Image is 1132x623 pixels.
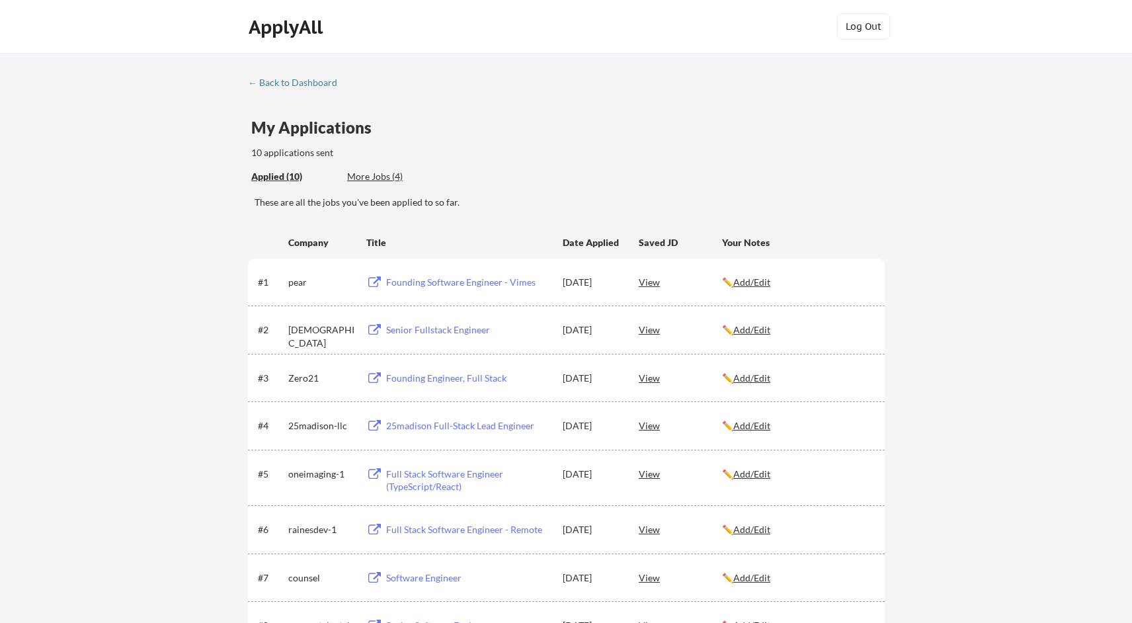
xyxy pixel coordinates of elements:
div: ✏️ [722,276,873,289]
div: [DATE] [563,419,621,433]
div: [DATE] [563,276,621,289]
div: Full Stack Software Engineer (TypeScript/React) [386,468,550,493]
div: Full Stack Software Engineer - Remote [386,523,550,536]
div: 10 applications sent [251,146,507,159]
div: Software Engineer [386,571,550,585]
u: Add/Edit [733,468,770,479]
div: Company [288,236,354,249]
u: Add/Edit [733,572,770,583]
div: Zero21 [288,372,354,385]
div: View [639,565,722,589]
div: Date Applied [563,236,621,249]
a: ← Back to Dashboard [248,77,347,91]
div: Saved JD [639,230,722,254]
div: #4 [258,419,284,433]
div: [DATE] [563,372,621,385]
div: View [639,317,722,341]
u: Add/Edit [733,524,770,535]
div: [DATE] [563,571,621,585]
div: View [639,270,722,294]
div: ✏️ [722,323,873,337]
u: Add/Edit [733,372,770,384]
div: ApplyAll [249,16,327,38]
div: View [639,517,722,541]
div: [DATE] [563,323,621,337]
div: Applied (10) [251,170,337,183]
div: Senior Fullstack Engineer [386,323,550,337]
div: #5 [258,468,284,481]
div: #2 [258,323,284,337]
u: Add/Edit [733,420,770,431]
u: Add/Edit [733,276,770,288]
div: #6 [258,523,284,536]
div: View [639,413,722,437]
div: Founding Software Engineer - Vimes [386,276,550,289]
div: ← Back to Dashboard [248,78,347,87]
div: More Jobs (4) [347,170,444,183]
div: ✏️ [722,523,873,536]
div: Your Notes [722,236,873,249]
div: ✏️ [722,419,873,433]
div: These are all the jobs you've been applied to so far. [255,196,885,209]
div: These are all the jobs you've been applied to so far. [251,170,337,184]
div: counsel [288,571,354,585]
div: oneimaging-1 [288,468,354,481]
div: View [639,366,722,390]
div: 25madison Full-Stack Lead Engineer [386,419,550,433]
div: #3 [258,372,284,385]
div: [DEMOGRAPHIC_DATA] [288,323,354,349]
div: My Applications [251,120,382,136]
div: 25madison-llc [288,419,354,433]
div: [DATE] [563,468,621,481]
div: ✏️ [722,571,873,585]
u: Add/Edit [733,324,770,335]
div: Title [366,236,550,249]
div: pear [288,276,354,289]
div: View [639,462,722,485]
div: [DATE] [563,523,621,536]
div: These are job applications we think you'd be a good fit for, but couldn't apply you to automatica... [347,170,444,184]
div: rainesdev-1 [288,523,354,536]
div: ✏️ [722,468,873,481]
button: Log Out [837,13,890,40]
div: #7 [258,571,284,585]
div: ✏️ [722,372,873,385]
div: Founding Engineer, Full Stack [386,372,550,385]
div: #1 [258,276,284,289]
